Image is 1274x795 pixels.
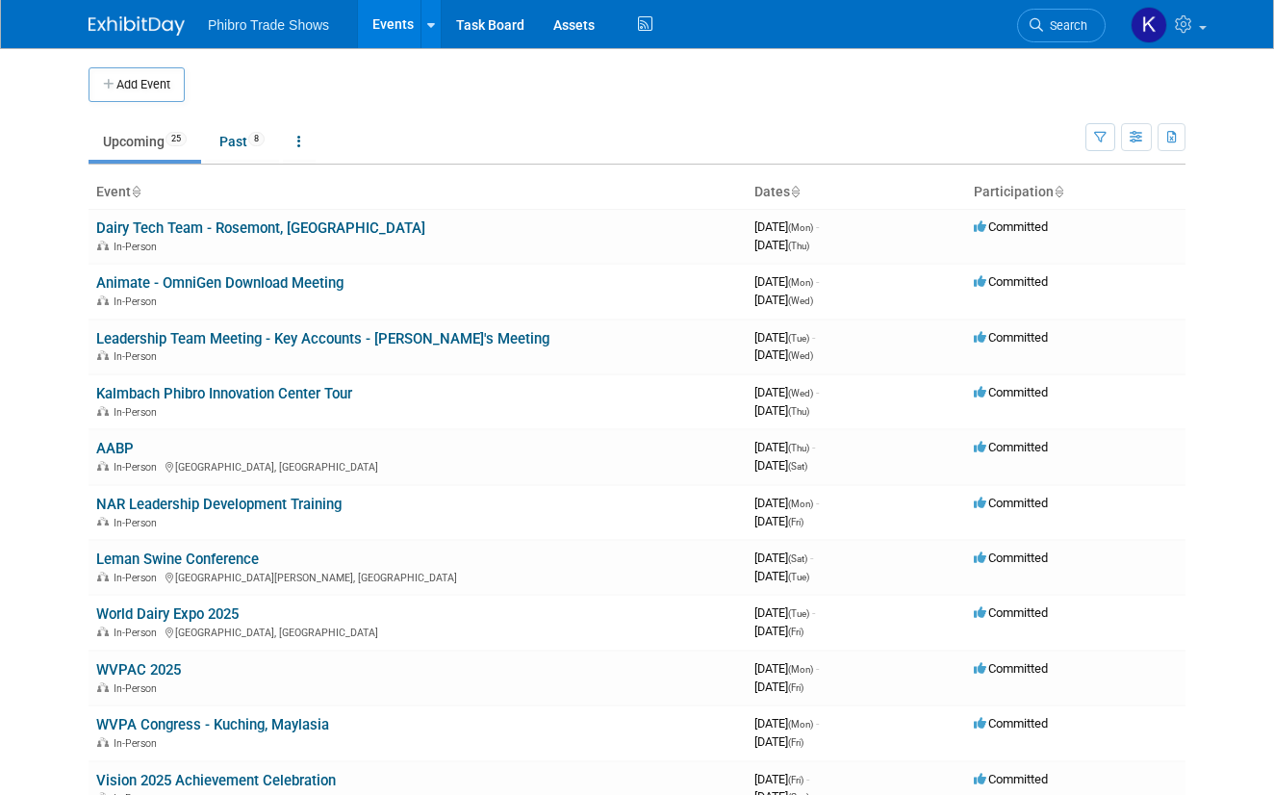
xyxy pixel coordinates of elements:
img: In-Person Event [97,241,109,250]
a: Upcoming25 [89,123,201,160]
span: (Sat) [788,553,807,564]
span: In-Person [114,350,163,363]
th: Participation [966,176,1185,209]
img: In-Person Event [97,295,109,305]
span: [DATE] [754,680,803,694]
button: Add Event [89,67,185,102]
span: Committed [974,551,1048,565]
span: In-Person [114,517,163,529]
img: In-Person Event [97,406,109,416]
span: Committed [974,661,1048,676]
a: Sort by Event Name [131,184,140,199]
span: [DATE] [754,385,819,399]
div: [GEOGRAPHIC_DATA], [GEOGRAPHIC_DATA] [96,624,739,639]
span: - [816,716,819,731]
span: In-Person [114,572,163,584]
span: Committed [974,496,1048,510]
img: ExhibitDay [89,16,185,36]
th: Event [89,176,747,209]
span: Phibro Trade Shows [208,17,329,33]
span: [DATE] [754,496,819,510]
span: (Mon) [788,222,813,233]
span: [DATE] [754,661,819,676]
img: In-Person Event [97,682,109,692]
span: (Tue) [788,572,809,582]
span: [DATE] [754,238,809,252]
span: (Wed) [788,388,813,398]
span: - [816,661,819,676]
span: [DATE] [754,347,813,362]
span: [DATE] [754,293,813,307]
span: Search [1043,18,1087,33]
span: Committed [974,385,1048,399]
a: Leman Swine Conference [96,551,259,568]
span: In-Person [114,295,163,308]
span: (Thu) [788,241,809,251]
span: (Fri) [788,517,803,527]
span: [DATE] [754,605,815,620]
span: - [812,440,815,454]
span: Committed [974,274,1048,289]
th: Dates [747,176,966,209]
img: Karol Ehmen [1131,7,1167,43]
span: (Mon) [788,664,813,675]
span: 25 [166,132,187,146]
span: (Mon) [788,719,813,730]
a: Search [1017,9,1106,42]
span: - [806,772,809,786]
span: [DATE] [754,624,803,638]
span: (Tue) [788,608,809,619]
span: Committed [974,716,1048,731]
span: (Tue) [788,333,809,344]
span: Committed [974,440,1048,454]
a: AABP [96,440,134,457]
a: World Dairy Expo 2025 [96,605,239,623]
span: [DATE] [754,274,819,289]
span: - [816,496,819,510]
span: (Fri) [788,737,803,748]
img: In-Person Event [97,627,109,636]
span: (Sat) [788,461,807,472]
span: In-Person [114,627,163,639]
span: [DATE] [754,772,809,786]
a: NAR Leadership Development Training [96,496,342,513]
span: [DATE] [754,219,819,234]
a: WVPAC 2025 [96,661,181,679]
span: [DATE] [754,734,803,749]
span: (Wed) [788,295,813,306]
span: (Wed) [788,350,813,361]
span: - [816,385,819,399]
a: Dairy Tech Team - Rosemont, [GEOGRAPHIC_DATA] [96,219,425,237]
span: In-Person [114,682,163,695]
a: Kalmbach Phibro Innovation Center Tour [96,385,352,402]
span: [DATE] [754,330,815,345]
div: [GEOGRAPHIC_DATA][PERSON_NAME], [GEOGRAPHIC_DATA] [96,569,739,584]
span: [DATE] [754,458,807,473]
img: In-Person Event [97,572,109,581]
a: Sort by Start Date [790,184,800,199]
span: (Thu) [788,443,809,453]
a: Leadership Team Meeting - Key Accounts - [PERSON_NAME]'s Meeting [96,330,549,347]
span: In-Person [114,241,163,253]
span: In-Person [114,406,163,419]
span: [DATE] [754,514,803,528]
span: Committed [974,772,1048,786]
span: In-Person [114,461,163,474]
span: Committed [974,330,1048,345]
span: (Mon) [788,277,813,288]
a: Vision 2025 Achievement Celebration [96,772,336,789]
span: (Fri) [788,775,803,785]
span: - [816,274,819,289]
span: [DATE] [754,716,819,731]
span: - [816,219,819,234]
img: In-Person Event [97,461,109,471]
span: (Fri) [788,682,803,693]
span: Committed [974,219,1048,234]
span: [DATE] [754,440,815,454]
div: [GEOGRAPHIC_DATA], [GEOGRAPHIC_DATA] [96,458,739,474]
a: Sort by Participation Type [1054,184,1063,199]
span: In-Person [114,737,163,750]
span: 8 [248,132,265,146]
span: Committed [974,605,1048,620]
span: - [812,330,815,345]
